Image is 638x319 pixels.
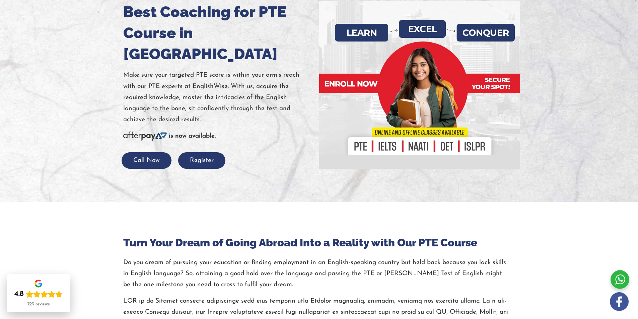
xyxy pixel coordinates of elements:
img: Afterpay-Logo [123,132,167,141]
a: Call Now [122,157,171,164]
h1: Best Coaching for PTE Course in [GEOGRAPHIC_DATA] [123,1,314,65]
p: Make sure your targeted PTE score is within your arm’s reach with our PTE experts at EnglishWise.... [123,70,314,125]
img: white-facebook.png [610,292,629,311]
div: Rating: 4.8 out of 5 [14,290,63,299]
a: Register [178,157,225,164]
button: Call Now [122,152,171,169]
h3: Turn Your Dream of Going Abroad Into a Reality with Our PTE Course [123,236,510,250]
b: is now available. [169,133,216,139]
div: 723 reviews [27,302,50,307]
p: Do you dream of pursuing your education or finding employment in an English-speaking country but ... [123,257,510,291]
button: Register [178,152,225,169]
div: 4.8 [14,290,24,299]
